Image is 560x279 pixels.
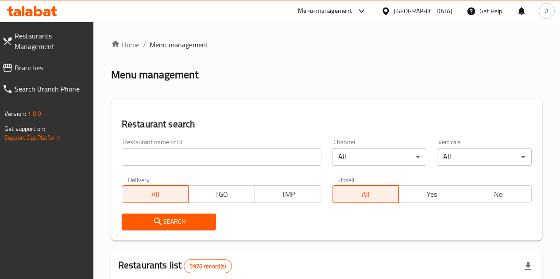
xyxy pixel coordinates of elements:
[469,188,528,201] span: No
[336,188,395,201] span: All
[4,108,26,119] span: Version:
[111,68,198,82] h2: Menu management
[129,216,209,227] span: Search
[122,185,189,203] button: All
[332,148,427,166] div: All
[128,176,150,183] label: Delivery
[184,259,232,273] div: Total records count
[192,188,251,201] span: TGO
[437,148,532,166] div: All
[15,84,86,94] span: Search Branch Phone
[118,259,232,273] h2: Restaurants list
[332,185,399,203] button: All
[122,118,532,131] h2: Restaurant search
[338,176,355,183] label: Upsell
[465,185,532,203] button: No
[184,262,231,271] span: 5976 record(s)
[15,31,86,52] span: Restaurants Management
[122,148,321,166] input: Search for restaurant name or ID..
[111,39,542,50] nav: breadcrumb
[15,62,86,73] span: Branches
[545,6,548,16] span: A
[398,185,465,203] button: Yes
[27,108,41,119] span: 1.0.0
[126,188,185,201] span: All
[255,185,321,203] button: TMP
[111,39,139,50] a: Home
[4,132,61,143] a: Support.OpsPlatform
[259,188,318,201] span: TMP
[4,123,45,134] span: Get support on:
[122,214,216,230] button: Search
[518,256,539,277] div: Export file
[402,188,462,201] span: Yes
[188,185,255,203] button: TGO
[150,39,209,50] span: Menu management
[394,6,452,16] div: [GEOGRAPHIC_DATA]
[143,39,146,50] li: /
[298,6,352,16] div: Menu-management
